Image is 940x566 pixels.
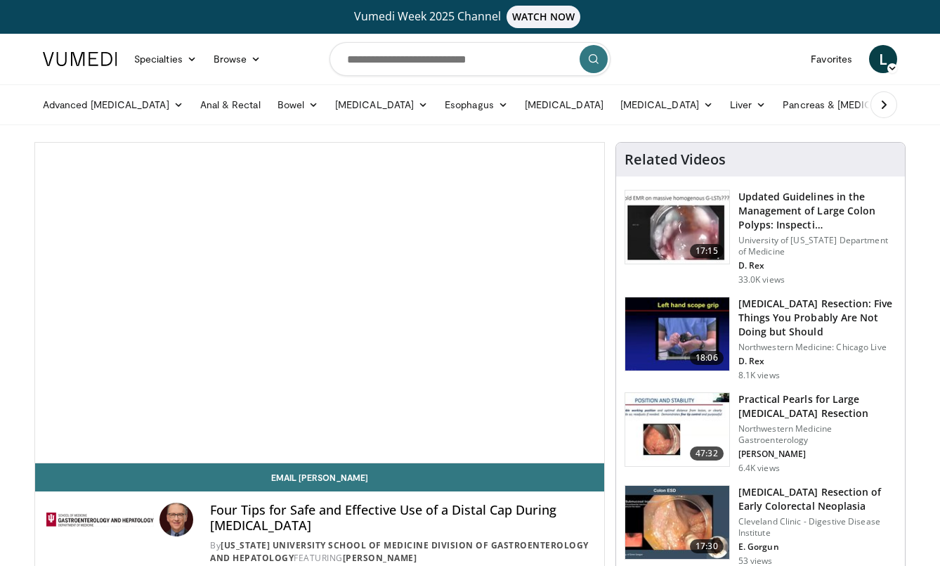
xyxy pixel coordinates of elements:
[738,423,896,446] p: Northwestern Medicine Gastroenterology
[625,151,726,168] h4: Related Videos
[690,351,724,365] span: 18:06
[516,91,612,119] a: [MEDICAL_DATA]
[43,52,117,66] img: VuMedi Logo
[738,190,896,232] h3: Updated Guidelines in the Management of Large Colon Polyps: Inspecti…
[343,552,417,564] a: [PERSON_NAME]
[327,91,436,119] a: [MEDICAL_DATA]
[738,235,896,257] p: University of [US_STATE] Department of Medicine
[738,449,896,460] p: [PERSON_NAME]
[738,370,780,381] p: 8.1K views
[46,503,154,536] img: Indiana University School of Medicine Division of Gastroenterology and Hepatology
[625,392,896,474] a: 47:32 Practical Pearls for Large [MEDICAL_DATA] Resection Northwestern Medicine Gastroenterology ...
[869,45,897,73] a: L
[738,297,896,339] h3: [MEDICAL_DATA] Resection: Five Things You Probably Are Not Doing but Should
[35,463,604,491] a: Email [PERSON_NAME]
[625,486,729,559] img: 2f3204fc-fe9c-4e55-bbc2-21ba8c8e5b61.150x105_q85_crop-smart_upscale.jpg
[159,503,193,536] img: Avatar
[690,244,724,258] span: 17:15
[329,42,611,76] input: Search topics, interventions
[690,446,724,461] span: 47:32
[205,45,270,73] a: Browse
[625,190,896,285] a: 17:15 Updated Guidelines in the Management of Large Colon Polyps: Inspecti… University of [US_STA...
[738,516,896,539] p: Cleveland Clinic - Digestive Disease Institute
[507,6,581,28] span: WATCH NOW
[34,91,192,119] a: Advanced [MEDICAL_DATA]
[625,297,896,381] a: 18:06 [MEDICAL_DATA] Resection: Five Things You Probably Are Not Doing but Should Northwestern Me...
[738,342,896,353] p: Northwestern Medicine: Chicago Live
[126,45,205,73] a: Specialties
[612,91,722,119] a: [MEDICAL_DATA]
[738,260,896,271] p: D. Rex
[210,503,592,533] h4: Four Tips for Safe and Effective Use of a Distal Cap During [MEDICAL_DATA]
[738,274,785,285] p: 33.0K views
[690,539,724,553] span: 17:30
[738,392,896,420] h3: Practical Pearls for Large [MEDICAL_DATA] Resection
[738,541,896,553] p: E. Gorgun
[774,91,939,119] a: Pancreas & [MEDICAL_DATA]
[192,91,269,119] a: Anal & Rectal
[738,356,896,367] p: D. Rex
[436,91,516,119] a: Esophagus
[210,539,589,564] a: [US_STATE] University School of Medicine Division of Gastroenterology and Hepatology
[269,91,327,119] a: Bowel
[722,91,774,119] a: Liver
[35,143,604,463] video-js: Video Player
[625,393,729,466] img: 0daeedfc-011e-4156-8487-34fa55861f89.150x105_q85_crop-smart_upscale.jpg
[625,297,729,371] img: 264924ef-8041-41fd-95c4-78b943f1e5b5.150x105_q85_crop-smart_upscale.jpg
[210,539,592,565] div: By FEATURING
[45,6,895,28] a: Vumedi Week 2025 ChannelWATCH NOW
[738,485,896,513] h3: [MEDICAL_DATA] Resection of Early Colorectal Neoplasia
[738,463,780,474] p: 6.4K views
[625,191,729,264] img: dfcfcb0d-b871-4e1a-9f0c-9f64970f7dd8.150x105_q85_crop-smart_upscale.jpg
[802,45,861,73] a: Favorites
